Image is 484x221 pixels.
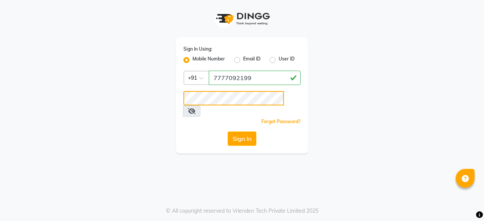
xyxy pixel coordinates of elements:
a: Forgot Password? [261,119,301,124]
label: Sign In Using: [183,46,212,53]
input: Username [209,71,301,85]
label: User ID [279,56,295,65]
input: Username [183,91,284,105]
img: logo1.svg [212,8,272,30]
label: Email ID [243,56,261,65]
label: Mobile Number [192,56,225,65]
button: Sign In [228,131,256,146]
